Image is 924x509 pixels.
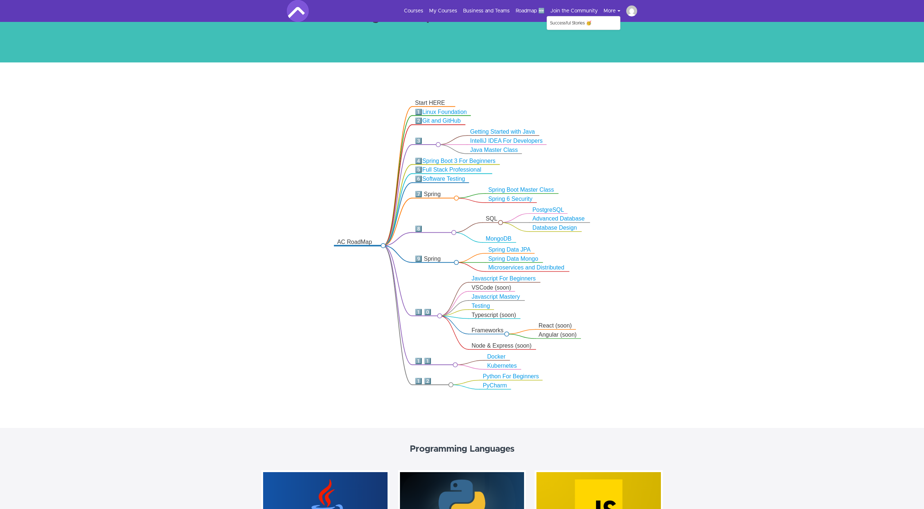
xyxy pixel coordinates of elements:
[415,255,454,270] div: 9️⃣ Spring Boot
[470,147,518,153] a: Java Master Class
[415,167,481,180] a: Full Stack Professional 🔥
[550,7,598,15] a: Join the Community
[470,138,543,144] a: IntelliJ IDEA For Developers
[489,187,554,193] a: Spring Boot Master Class
[337,238,380,253] div: AC RoadMap 🚀
[604,7,626,15] button: More
[472,294,520,300] a: Javascript Mastery
[470,129,535,135] a: Getting Started with Java
[547,16,620,30] a: Successful Stories 🥳
[415,378,448,392] div: 1️⃣ 2️⃣ Python
[423,176,465,182] a: Software Testing
[489,256,539,262] a: Spring Data Mongo
[539,322,573,330] div: React (soon)
[415,118,462,125] div: 2️⃣
[423,109,467,115] a: Linux Foundation
[472,311,517,319] div: Typescript (soon)
[415,157,496,165] div: 4️⃣
[488,363,517,369] a: Kubernetes
[483,374,539,380] a: Python For Beginners
[533,225,577,231] a: Database Design
[472,342,533,349] div: Node & Express (soon)
[463,7,510,15] a: Business and Teams
[533,216,585,222] a: Advanced Database
[486,215,498,223] div: SQL
[472,276,536,282] a: Javascript For Beginners
[415,175,466,183] div: 6️⃣
[429,7,457,15] a: My Courses
[516,7,544,15] a: Roadmap 🆕
[423,158,496,164] a: Spring Boot 3 For Beginners
[472,303,490,309] a: Testing
[488,353,506,360] a: Docker
[404,7,423,15] a: Courses
[415,225,451,240] div: 8️⃣ Databases
[415,137,436,152] div: 3️⃣ Java
[486,236,512,242] a: MongoDB
[533,207,565,213] a: PostgreSQL
[489,196,533,202] a: Spring 6 Security
[415,309,437,323] div: 1️⃣ 0️⃣ JS
[483,383,507,389] a: PyCharm
[415,167,489,181] div: 5️⃣
[626,5,637,16] img: nicolas.ardizzoli@gmail.com
[472,284,512,291] div: VSCode (soon)
[415,108,467,116] div: 1️⃣
[489,265,565,271] a: Microservices and Distributed
[423,118,461,124] a: Git and GitHub
[539,332,578,339] div: Angular (soon)
[415,99,452,114] div: Start HERE 👋🏿
[415,358,453,372] div: 1️⃣ 1️⃣ DevOPS
[415,191,454,206] div: 7️⃣ Spring Boot
[410,445,515,453] strong: Programming Languages
[489,246,531,253] a: Spring Data JPA
[472,327,504,334] div: Frameworks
